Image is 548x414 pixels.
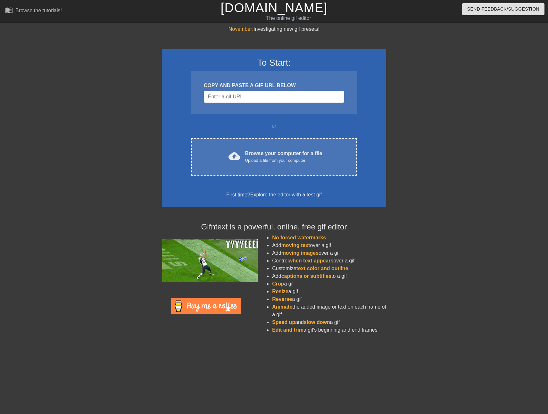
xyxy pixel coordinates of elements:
span: Speed up [272,319,295,325]
button: Send Feedback/Suggestion [462,3,544,15]
span: Reverse [272,296,292,302]
span: text color and outline [296,266,348,271]
li: and a gif [272,319,386,326]
span: moving images [281,250,319,256]
div: Browse the tutorials! [15,8,62,13]
span: cloud_upload [228,150,240,162]
span: menu_book [5,6,13,14]
li: Control over a gif [272,257,386,265]
h3: To Start: [170,57,378,68]
span: slow down [304,319,330,325]
li: a gif's beginning and end frames [272,326,386,334]
span: Edit and trim [272,327,303,333]
span: Animate [272,304,292,310]
div: Browse your computer for a file [245,150,322,164]
a: [DOMAIN_NAME] [220,1,327,15]
li: Add over a gif [272,249,386,257]
div: First time? [170,191,378,199]
li: a gif [272,295,386,303]
div: COPY AND PASTE A GIF URL BELOW [204,82,344,89]
span: captions or subtitles [281,273,331,279]
li: Add to a gif [272,272,386,280]
li: Add over a gif [272,242,386,249]
a: Browse the tutorials! [5,6,62,16]
img: Buy Me A Coffee [171,298,241,314]
input: Username [204,91,344,103]
span: when text appears [289,258,334,263]
img: football_small.gif [162,239,258,282]
span: No forced watermarks [272,235,326,240]
span: Send Feedback/Suggestion [467,5,539,13]
div: Investigating new gif presets! [162,25,386,33]
span: Crop [272,281,284,286]
div: The online gif editor [186,14,391,22]
a: Explore the editor with a test gif [250,192,322,197]
li: a gif [272,288,386,295]
h4: Gifntext is a powerful, online, free gif editor [162,222,386,232]
span: moving text [281,243,310,248]
div: Upload a file from your computer [245,157,322,164]
span: November: [228,26,253,32]
li: a gif [272,280,386,288]
span: Resize [272,289,288,294]
li: Customize [272,265,386,272]
div: or [179,122,369,130]
li: the added image or text on each frame of a gif [272,303,386,319]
